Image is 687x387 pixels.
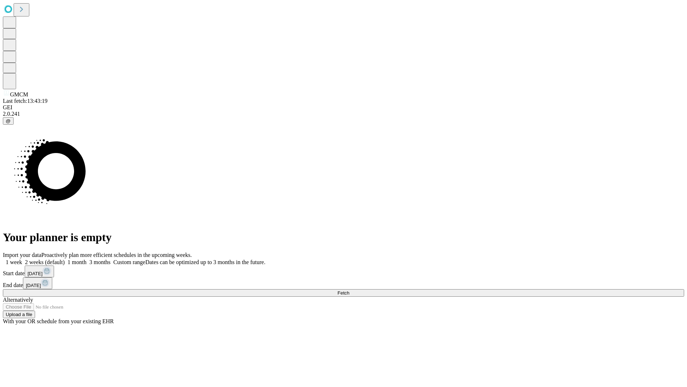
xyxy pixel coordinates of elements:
[26,283,41,288] span: [DATE]
[3,266,684,277] div: Start date
[89,259,111,265] span: 3 months
[3,297,33,303] span: Alternatively
[6,259,22,265] span: 1 week
[28,271,43,276] span: [DATE]
[3,111,684,117] div: 2.0.241
[23,277,52,289] button: [DATE]
[10,91,28,97] span: GMCM
[113,259,145,265] span: Custom range
[6,118,11,124] span: @
[3,117,14,125] button: @
[25,266,54,277] button: [DATE]
[3,98,48,104] span: Last fetch: 13:43:19
[3,231,684,244] h1: Your planner is empty
[42,252,192,258] span: Proactively plan more efficient schedules in the upcoming weeks.
[68,259,87,265] span: 1 month
[145,259,265,265] span: Dates can be optimized up to 3 months in the future.
[25,259,65,265] span: 2 weeks (default)
[3,252,42,258] span: Import your data
[3,289,684,297] button: Fetch
[3,104,684,111] div: GEI
[3,318,114,324] span: With your OR schedule from your existing EHR
[337,290,349,296] span: Fetch
[3,277,684,289] div: End date
[3,311,35,318] button: Upload a file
